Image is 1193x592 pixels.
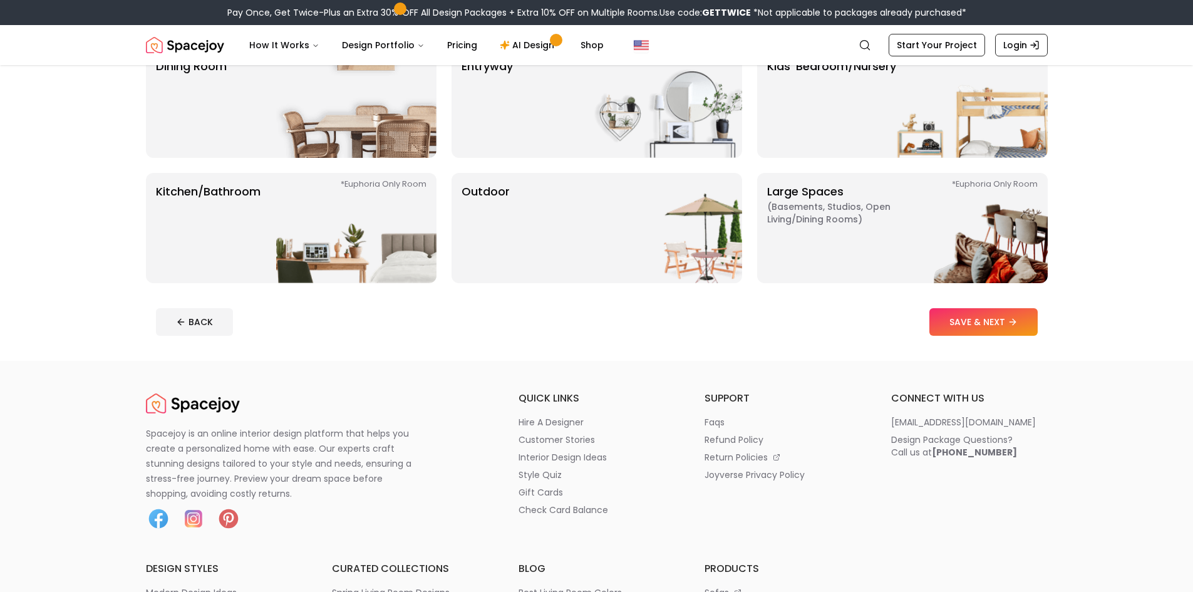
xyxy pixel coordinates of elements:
img: United States [634,38,649,53]
h6: support [705,391,861,406]
div: Design Package Questions? Call us at [891,434,1017,459]
a: Spacejoy [146,33,224,58]
img: Instagram icon [181,506,206,531]
a: interior design ideas [519,451,675,464]
a: faqs [705,416,861,428]
button: BACK [156,308,233,336]
img: Pinterest icon [216,506,241,531]
img: Large Spaces *Euphoria Only [887,173,1048,283]
a: [EMAIL_ADDRESS][DOMAIN_NAME] [891,416,1048,428]
p: return policies [705,451,768,464]
img: Outdoor [582,173,742,283]
p: Large Spaces [767,183,924,273]
a: Pricing [437,33,487,58]
p: customer stories [519,434,595,446]
p: style quiz [519,469,562,481]
img: Spacejoy Logo [146,391,240,416]
a: Start Your Project [889,34,985,56]
span: *Not applicable to packages already purchased* [751,6,966,19]
a: AI Design [490,33,568,58]
button: How It Works [239,33,329,58]
a: Login [995,34,1048,56]
a: hire a designer [519,416,675,428]
b: GETTWICE [702,6,751,19]
button: SAVE & NEXT [929,308,1038,336]
a: customer stories [519,434,675,446]
div: Pay Once, Get Twice-Plus an Extra 30% OFF All Design Packages + Extra 10% OFF on Multiple Rooms. [227,6,966,19]
a: style quiz [519,469,675,481]
p: joyverse privacy policy [705,469,805,481]
a: check card balance [519,504,675,516]
p: faqs [705,416,725,428]
a: return policies [705,451,861,464]
p: Dining Room [156,58,227,148]
img: entryway [582,48,742,158]
nav: Global [146,25,1048,65]
p: Kids' Bedroom/Nursery [767,58,896,148]
p: Kitchen/Bathroom [156,183,261,273]
img: Facebook icon [146,506,171,531]
h6: connect with us [891,391,1048,406]
span: ( Basements, Studios, Open living/dining rooms ) [767,200,924,226]
img: Spacejoy Logo [146,33,224,58]
img: Kitchen/Bathroom *Euphoria Only [276,173,436,283]
img: Dining Room [276,48,436,158]
p: Outdoor [462,183,510,273]
a: Design Package Questions?Call us at[PHONE_NUMBER] [891,434,1048,459]
h6: quick links [519,391,675,406]
p: gift cards [519,486,563,499]
a: gift cards [519,486,675,499]
p: [EMAIL_ADDRESS][DOMAIN_NAME] [891,416,1036,428]
b: [PHONE_NUMBER] [932,446,1017,459]
p: entryway [462,58,513,148]
h6: products [705,561,861,576]
h6: blog [519,561,675,576]
nav: Main [239,33,614,58]
a: Shop [571,33,614,58]
p: Spacejoy is an online interior design platform that helps you create a personalized home with eas... [146,426,426,501]
p: check card balance [519,504,608,516]
span: Use code: [659,6,751,19]
h6: curated collections [332,561,488,576]
a: refund policy [705,434,861,446]
p: hire a designer [519,416,584,428]
p: interior design ideas [519,451,607,464]
a: joyverse privacy policy [705,469,861,481]
p: refund policy [705,434,763,446]
h6: design styles [146,561,302,576]
button: Design Portfolio [332,33,435,58]
img: Kids' Bedroom/Nursery [887,48,1048,158]
a: Spacejoy [146,391,240,416]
